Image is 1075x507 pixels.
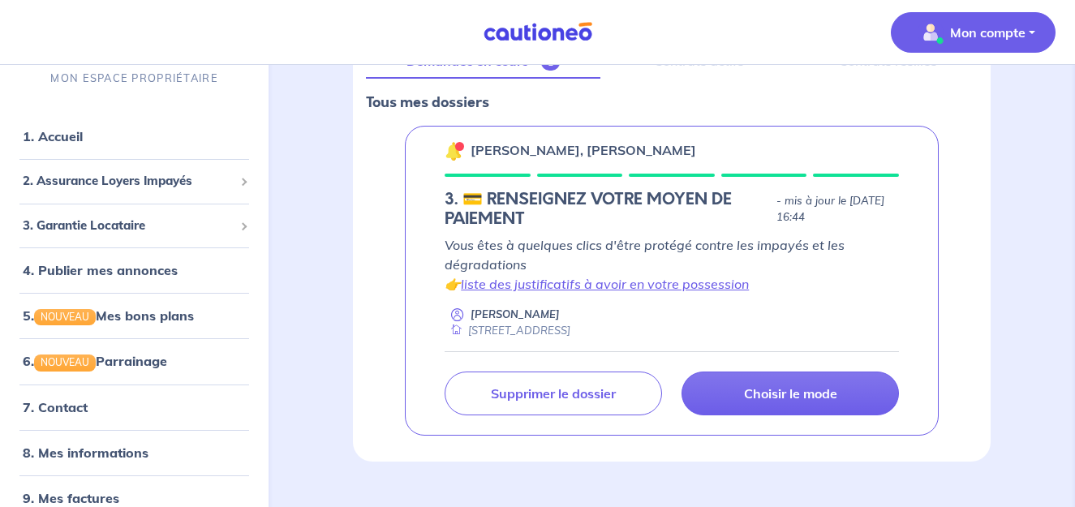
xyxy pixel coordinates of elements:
div: 7. Contact [6,390,262,423]
a: 6.NOUVEAUParrainage [23,353,167,369]
a: 7. Contact [23,398,88,415]
span: 2. Assurance Loyers Impayés [23,172,234,191]
p: [PERSON_NAME], [PERSON_NAME] [471,140,696,160]
a: 1. Accueil [23,128,83,144]
div: 4. Publier mes annonces [6,254,262,286]
p: Mon compte [950,23,1026,42]
a: Choisir le mode [682,372,899,415]
a: 9. Mes factures [23,489,119,505]
a: liste des justificatifs à avoir en votre possession [461,276,749,292]
a: 4. Publier mes annonces [23,262,178,278]
div: 8. Mes informations [6,436,262,468]
img: Cautioneo [477,22,599,42]
a: 8. Mes informations [23,444,148,460]
p: Choisir le mode [744,385,837,402]
div: 5.NOUVEAUMes bons plans [6,299,262,332]
div: 3. Garantie Locataire [6,209,262,241]
p: [PERSON_NAME] [471,307,560,322]
a: Supprimer le dossier [445,372,662,415]
img: 🔔 [445,141,464,161]
p: - mis à jour le [DATE] 16:44 [776,193,899,226]
p: Tous mes dossiers [366,92,978,113]
div: state: CHOOSE-BILLING, Context: NEW,NO-CERTIFICATE,RELATIONSHIP,LESSOR-DOCUMENTS [445,190,899,229]
h5: 3. 💳 RENSEIGNEZ VOTRE MOYEN DE PAIEMENT [445,190,770,229]
div: [STREET_ADDRESS] [445,323,570,338]
a: 5.NOUVEAUMes bons plans [23,307,194,324]
button: illu_account_valid_menu.svgMon compte [891,12,1056,53]
p: MON ESPACE PROPRIÉTAIRE [50,71,217,86]
p: Supprimer le dossier [491,385,616,402]
p: Vous êtes à quelques clics d'être protégé contre les impayés et les dégradations 👉 [445,235,899,294]
div: 1. Accueil [6,120,262,153]
div: 2. Assurance Loyers Impayés [6,165,262,197]
img: illu_account_valid_menu.svg [918,19,944,45]
span: 3. Garantie Locataire [23,216,234,234]
div: 6.NOUVEAUParrainage [6,345,262,377]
